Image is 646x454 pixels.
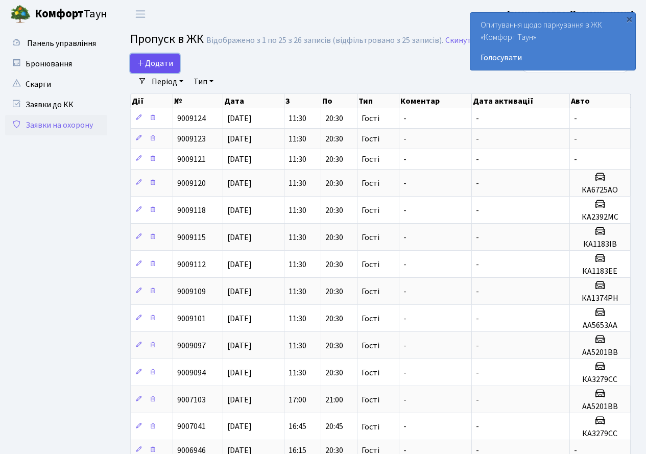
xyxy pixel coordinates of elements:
h5: КА1183ІВ [574,240,626,249]
span: 20:30 [325,367,343,378]
span: 11:30 [289,367,306,378]
span: 9009121 [177,154,206,165]
span: Гості [362,206,379,214]
span: - [476,286,479,297]
span: 20:30 [325,340,343,351]
span: [DATE] [227,259,252,270]
span: - [403,113,406,124]
span: - [574,133,577,145]
span: 11:30 [289,113,306,124]
span: - [476,367,479,378]
span: - [476,205,479,216]
span: - [476,340,479,351]
span: 17:00 [289,394,306,405]
span: - [476,232,479,243]
a: Період [148,73,187,90]
h5: КА1374РН [574,294,626,303]
span: [DATE] [227,113,252,124]
span: 21:00 [325,394,343,405]
a: Скинути [445,36,476,45]
div: Опитування щодо паркування в ЖК «Комфорт Таун» [470,13,635,70]
span: 9009118 [177,205,206,216]
th: Авто [570,94,631,108]
span: [DATE] [227,421,252,433]
h5: КА3279СС [574,375,626,385]
span: 20:30 [325,232,343,243]
span: - [476,113,479,124]
span: 20:45 [325,421,343,433]
h5: КА3279СС [574,429,626,439]
span: 20:30 [325,178,343,189]
span: 20:30 [325,154,343,165]
span: Гості [362,369,379,377]
span: [DATE] [227,232,252,243]
span: - [403,286,406,297]
a: Бронювання [5,54,107,74]
span: - [403,205,406,216]
span: - [403,178,406,189]
span: - [476,421,479,433]
span: - [476,178,479,189]
span: Гості [362,114,379,123]
span: 9009112 [177,259,206,270]
th: З [284,94,321,108]
b: [EMAIL_ADDRESS][DOMAIN_NAME] [507,9,634,20]
span: - [476,154,479,165]
span: - [476,313,479,324]
span: Гості [362,179,379,187]
span: - [476,133,479,145]
span: - [403,340,406,351]
span: - [476,259,479,270]
span: Гості [362,155,379,163]
span: 11:30 [289,340,306,351]
h5: АА5201ВВ [574,348,626,357]
span: Гості [362,423,379,431]
span: - [574,113,577,124]
span: Гості [362,233,379,242]
button: Переключити навігацію [128,6,153,22]
span: 9009109 [177,286,206,297]
span: 11:30 [289,313,306,324]
span: 9007041 [177,421,206,433]
span: [DATE] [227,205,252,216]
div: Відображено з 1 по 25 з 26 записів (відфільтровано з 25 записів). [206,36,443,45]
span: 11:30 [289,154,306,165]
th: Дата [223,94,284,108]
span: 9009124 [177,113,206,124]
a: Заявки на охорону [5,115,107,135]
span: 11:30 [289,286,306,297]
span: Додати [137,58,173,69]
img: logo.png [10,4,31,25]
span: - [574,154,577,165]
a: Тип [189,73,218,90]
span: 20:30 [325,259,343,270]
span: Гості [362,342,379,350]
span: [DATE] [227,154,252,165]
a: Скарги [5,74,107,94]
th: Дії [131,94,173,108]
span: 20:30 [325,286,343,297]
span: 20:30 [325,205,343,216]
span: Гості [362,396,379,404]
span: 11:30 [289,178,306,189]
span: 9007103 [177,394,206,405]
span: - [403,232,406,243]
b: Комфорт [35,6,84,22]
span: Пропуск в ЖК [130,30,204,48]
span: - [403,367,406,378]
span: - [403,154,406,165]
span: [DATE] [227,340,252,351]
span: 20:30 [325,133,343,145]
span: 11:30 [289,133,306,145]
span: 11:30 [289,232,306,243]
span: - [403,394,406,405]
div: × [624,14,634,24]
span: Гості [362,135,379,143]
span: - [403,133,406,145]
span: - [403,313,406,324]
th: № [173,94,223,108]
h5: КА6725АО [574,185,626,195]
a: Заявки до КК [5,94,107,115]
span: 20:30 [325,113,343,124]
th: Коментар [399,94,472,108]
